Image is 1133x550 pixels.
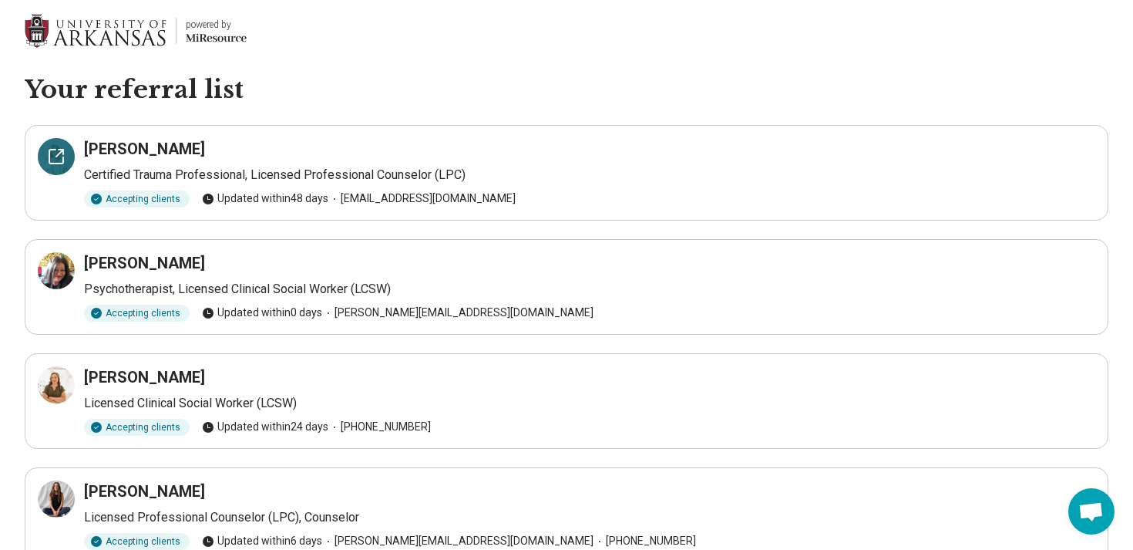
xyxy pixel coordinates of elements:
[84,419,190,436] div: Accepting clients
[25,74,1108,106] h1: Your referral list
[84,481,205,502] h3: [PERSON_NAME]
[25,12,166,49] img: University of Arkansas
[202,305,322,321] span: Updated within 0 days
[84,280,1095,299] p: Psychotherapist, Licensed Clinical Social Worker (LCSW)
[593,533,696,549] span: [PHONE_NUMBER]
[84,508,1095,527] p: Licensed Professional Counselor (LPC), Counselor
[322,305,593,321] span: [PERSON_NAME][EMAIL_ADDRESS][DOMAIN_NAME]
[84,533,190,550] div: Accepting clients
[84,252,205,274] h3: [PERSON_NAME]
[1068,488,1115,535] div: Open chat
[328,191,516,207] span: [EMAIL_ADDRESS][DOMAIN_NAME]
[328,419,431,435] span: [PHONE_NUMBER]
[84,366,205,388] h3: [PERSON_NAME]
[202,533,322,549] span: Updated within 6 days
[84,394,1095,413] p: Licensed Clinical Social Worker (LCSW)
[84,138,205,160] h3: [PERSON_NAME]
[186,18,247,32] div: powered by
[84,191,190,208] div: Accepting clients
[202,191,328,207] span: Updated within 48 days
[322,533,593,549] span: [PERSON_NAME][EMAIL_ADDRESS][DOMAIN_NAME]
[25,12,247,49] a: University of Arkansaspowered by
[84,166,1095,184] p: Certified Trauma Professional, Licensed Professional Counselor (LPC)
[202,419,328,435] span: Updated within 24 days
[84,305,190,322] div: Accepting clients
